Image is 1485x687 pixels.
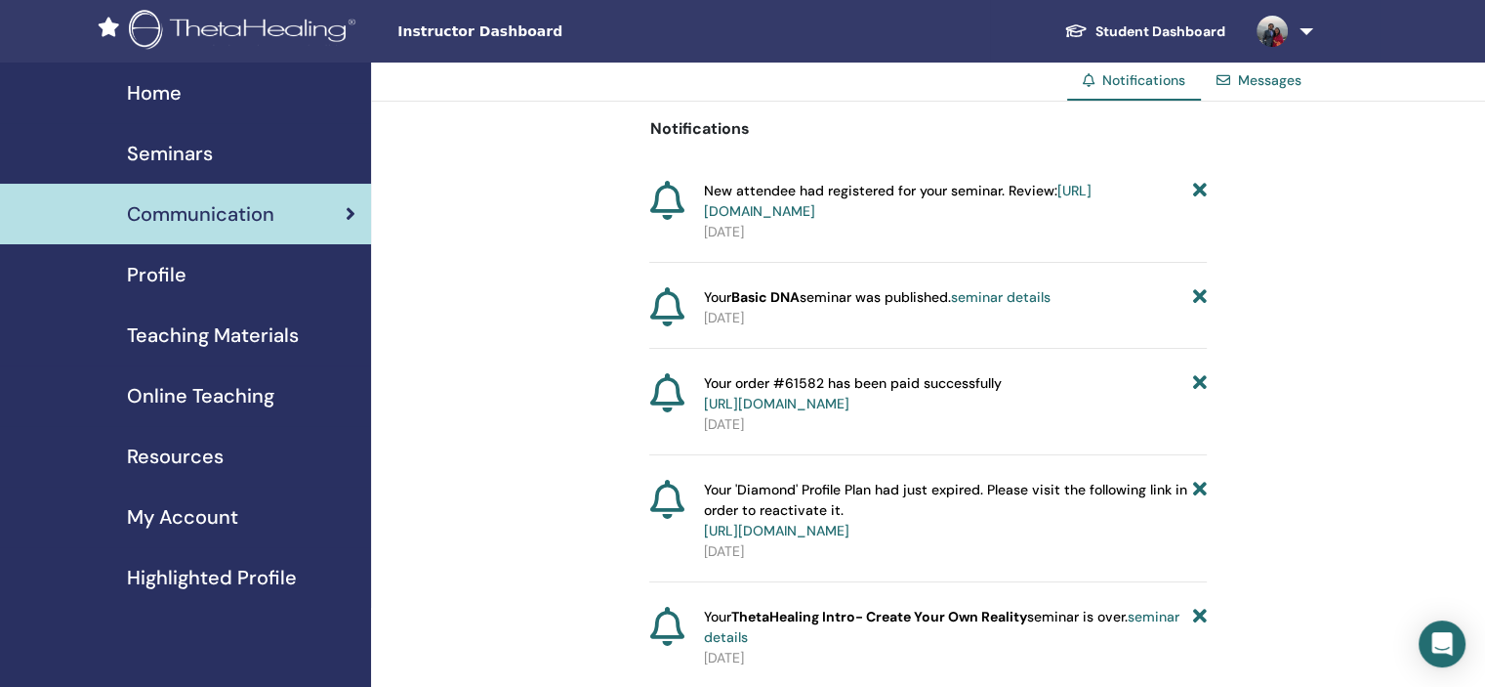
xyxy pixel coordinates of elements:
a: Messages [1238,71,1301,89]
span: Profile [127,260,186,289]
strong: Basic DNA [731,288,800,306]
a: [URL][DOMAIN_NAME] [704,522,849,539]
span: Your seminar is over. [704,607,1193,648]
span: Your 'Diamond' Profile Plan had just expired. Please visit the following link in order to reactiv... [704,480,1193,541]
span: Resources [127,442,224,471]
img: default.jpg [1257,16,1288,47]
span: Online Teaching [127,381,274,410]
p: [DATE] [704,222,1207,242]
p: [DATE] [704,648,1207,668]
span: Highlighted Profile [127,563,297,592]
span: Seminars [127,139,213,168]
a: seminar details [704,608,1179,646]
a: Student Dashboard [1049,14,1241,50]
span: Teaching Materials [127,321,299,350]
span: Your order #61582 has been paid successfully [704,373,1002,414]
span: Your seminar was published. [704,287,1051,308]
strong: ThetaHealing Intro- Create Your Own Reality [731,608,1027,625]
img: logo.png [129,10,362,54]
p: [DATE] [704,414,1207,435]
p: Notifications [649,117,1206,141]
a: [URL][DOMAIN_NAME] [704,395,849,412]
a: seminar details [951,288,1051,306]
span: My Account [127,502,238,532]
p: [DATE] [704,308,1207,328]
span: Communication [127,199,274,229]
p: [DATE] [704,541,1207,562]
span: Home [127,78,182,107]
span: Instructor Dashboard [397,21,690,42]
span: Notifications [1102,71,1185,89]
span: New attendee had registered for your seminar. Review: [704,181,1193,222]
img: graduation-cap-white.svg [1064,22,1088,39]
div: Open Intercom Messenger [1419,621,1465,667]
